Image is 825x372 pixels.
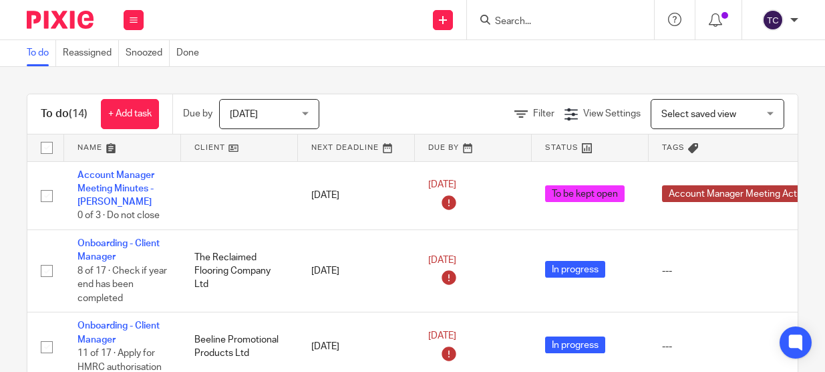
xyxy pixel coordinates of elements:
span: (14) [69,108,88,119]
span: 0 of 3 · Do not close [77,211,160,221]
span: To be kept open [545,185,625,202]
div: --- [662,340,824,353]
span: [DATE] [428,180,456,189]
a: Snoozed [126,40,170,66]
a: Done [176,40,206,66]
a: Onboarding - Client Manager [77,239,160,262]
span: 8 of 17 · Check if year end has been completed [77,266,167,303]
span: In progress [545,337,605,353]
span: [DATE] [230,110,258,119]
span: Tags [662,144,685,151]
a: Reassigned [63,40,119,66]
img: Pixie [27,11,94,29]
td: [DATE] [298,161,415,230]
td: The Reclaimed Flooring Company Ltd [181,230,298,312]
h1: To do [41,107,88,121]
a: To do [27,40,56,66]
span: Account Manager Meeting Actions [662,185,821,202]
span: In progress [545,261,605,278]
a: Onboarding - Client Manager [77,321,160,344]
span: View Settings [583,109,641,118]
span: Filter [533,109,554,118]
p: Due by [183,107,212,120]
span: 11 of 17 · Apply for HMRC authorisation [77,349,162,372]
span: Select saved view [661,110,736,119]
a: Account Manager Meeting Minutes - [PERSON_NAME] [77,171,154,207]
img: svg%3E [762,9,784,31]
span: [DATE] [428,256,456,265]
span: [DATE] [428,331,456,341]
div: --- [662,264,824,278]
input: Search [494,16,614,28]
td: [DATE] [298,230,415,312]
a: + Add task [101,99,159,129]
